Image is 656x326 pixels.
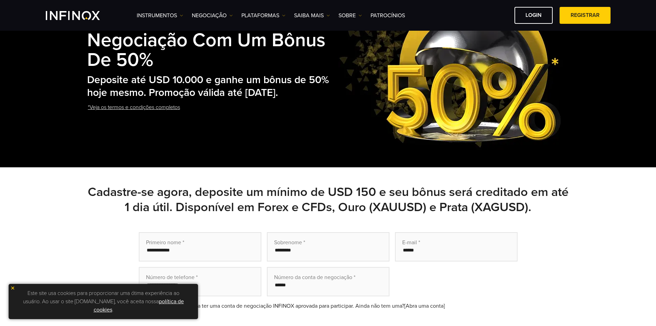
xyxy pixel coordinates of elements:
[87,185,569,215] h2: Cadastre-se agora, deposite um mínimo de USD 150 e seu bônus será creditado em até 1 dia útil. Di...
[294,11,330,20] a: Saiba mais
[87,99,181,116] a: *Veja os termos e condições completos
[339,11,362,20] a: SOBRE
[46,11,116,20] a: INFINOX Logo
[404,303,445,309] a: [Abra uma conta]
[192,11,233,20] a: NEGOCIAÇÃO
[560,7,611,24] a: Registrar
[371,11,405,20] a: Patrocínios
[12,287,195,316] p: Este site usa cookies para proporcionar uma ótima experiência ao usuário. Ao usar o site [DOMAIN_...
[241,11,285,20] a: PLATAFORMAS
[139,302,518,310] div: Observação: você precisa ter uma conta de negociação INFINOX aprovada para participar. Ainda não ...
[10,286,15,290] img: yellow close icon
[514,7,553,24] a: Login
[87,74,332,99] h2: Deposite até USD 10.000 e ganhe um bônus de 50% hoje mesmo. Promoção válida até [DATE].
[137,11,183,20] a: Instrumentos
[87,9,325,72] strong: Aumente seu poder de negociação com um bônus de 50%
